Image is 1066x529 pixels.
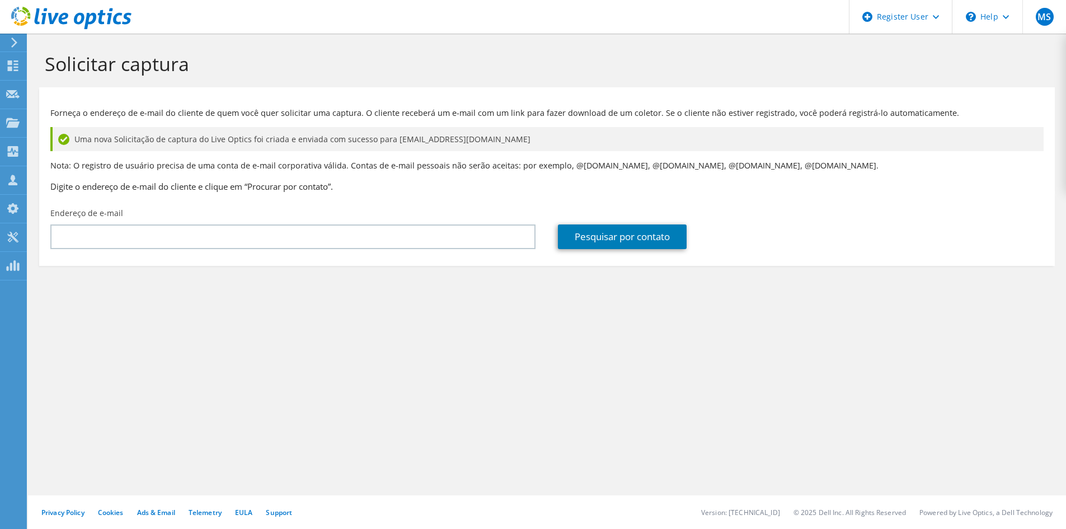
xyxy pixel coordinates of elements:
li: Powered by Live Optics, a Dell Technology [919,508,1053,517]
h3: Digite o endereço de e-mail do cliente e clique em “Procurar por contato”. [50,180,1044,193]
p: Nota: O registro de usuário precisa de uma conta de e-mail corporativa válida. Contas de e-mail p... [50,160,1044,172]
span: Uma nova Solicitação de captura do Live Optics foi criada e enviada com sucesso para [EMAIL_ADDRE... [74,133,530,146]
a: Telemetry [189,508,222,517]
p: Forneça o endereço de e-mail do cliente de quem você quer solicitar uma captura. O cliente recebe... [50,107,1044,119]
a: Privacy Policy [41,508,84,517]
h1: Solicitar captura [45,52,1044,76]
a: Pesquisar por contato [558,224,687,249]
li: Version: [TECHNICAL_ID] [701,508,780,517]
a: Support [266,508,292,517]
svg: \n [966,12,976,22]
li: © 2025 Dell Inc. All Rights Reserved [793,508,906,517]
a: EULA [235,508,252,517]
a: Ads & Email [137,508,175,517]
label: Endereço de e-mail [50,208,123,219]
a: Cookies [98,508,124,517]
span: MS [1036,8,1054,26]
